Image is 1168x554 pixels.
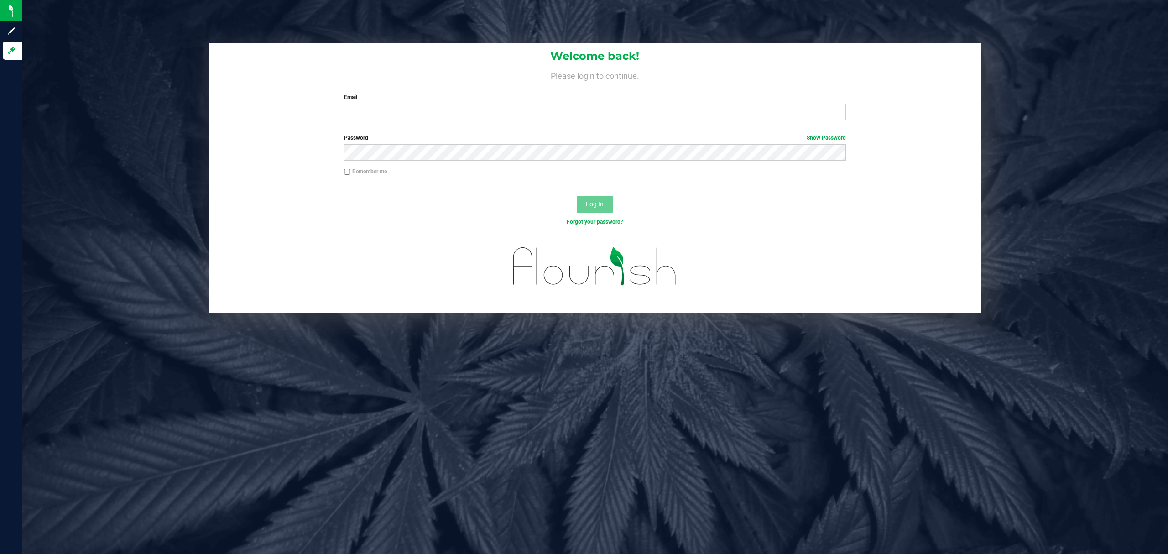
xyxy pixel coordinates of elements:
label: Email [344,93,846,101]
span: Password [344,135,368,141]
inline-svg: Sign up [7,26,16,36]
input: Remember me [344,169,350,175]
span: Log In [586,200,604,208]
label: Remember me [344,167,387,176]
inline-svg: Log in [7,46,16,55]
a: Forgot your password? [567,219,623,225]
button: Log In [577,196,613,213]
img: flourish_logo.svg [498,235,692,298]
a: Show Password [807,135,846,141]
h4: Please login to continue. [209,69,982,80]
h1: Welcome back! [209,50,982,62]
